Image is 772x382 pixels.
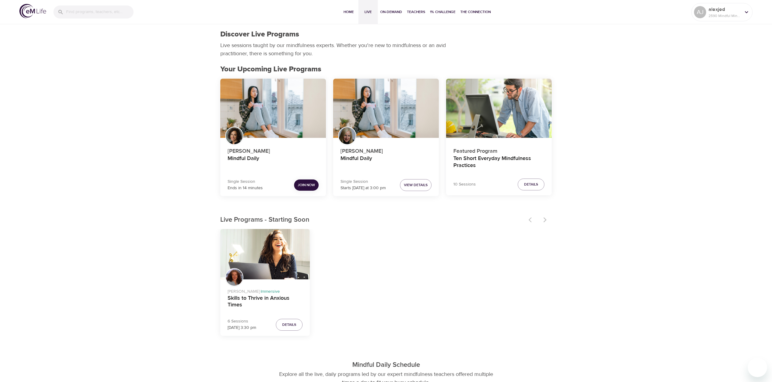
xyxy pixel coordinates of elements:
span: View Details [404,182,428,188]
span: Details [282,322,296,328]
p: [PERSON_NAME] [340,145,432,155]
span: 1% Challenge [430,9,455,15]
input: Find programs, teachers, etc... [66,5,134,19]
button: Skills to Thrive in Anxious Times [220,229,310,279]
span: Home [341,9,356,15]
button: Mindful Daily [333,79,439,138]
h4: Mindful Daily [340,155,432,170]
p: [PERSON_NAME] [228,145,319,155]
div: AJ [694,6,706,18]
img: logo [19,4,46,18]
p: Mindful Daily Schedule [215,360,557,370]
p: [DATE] 3:30 pm [228,325,256,331]
span: Teachers [407,9,425,15]
span: Immersive [261,289,280,294]
span: On-Demand [380,9,402,15]
iframe: Button to launch messaging window [748,358,767,377]
p: Featured Program [453,145,544,155]
p: Live Programs - Starting Soon [220,215,525,225]
p: 10 Sessions [453,181,476,188]
span: Join Now [298,182,315,188]
button: Ten Short Everyday Mindfulness Practices [446,79,552,138]
p: 2590 Mindful Minutes [709,13,741,19]
p: Single Session [228,179,263,185]
h4: Mindful Daily [228,155,319,170]
p: Starts [DATE] at 3:00 pm [340,185,386,191]
p: Ends in 14 minutes [228,185,263,191]
button: View Details [400,179,432,191]
span: Details [524,181,538,188]
p: alexjed [709,6,741,13]
h4: Ten Short Everyday Mindfulness Practices [453,155,544,170]
button: Mindful Daily [220,79,326,138]
p: Live sessions taught by our mindfulness experts. Whether you're new to mindfulness or an avid pra... [220,41,448,58]
h1: Discover Live Programs [220,30,299,39]
button: Details [518,179,544,190]
span: Live [361,9,375,15]
button: Details [276,319,303,331]
span: The Connection [460,9,491,15]
h2: Your Upcoming Live Programs [220,65,552,74]
h4: Skills to Thrive in Anxious Times [228,295,303,309]
p: Single Session [340,179,386,185]
p: 6 Sessions [228,318,256,325]
button: Join Now [294,179,319,191]
p: [PERSON_NAME] · [228,286,303,295]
